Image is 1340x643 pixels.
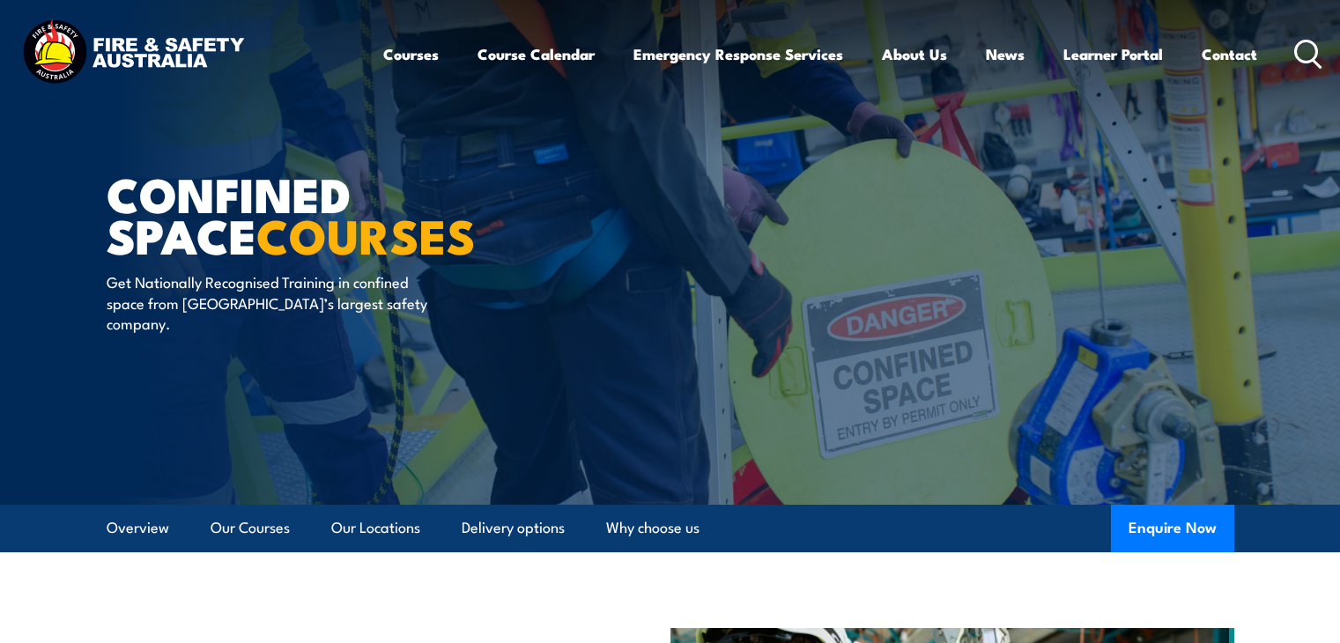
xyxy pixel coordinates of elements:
a: Why choose us [606,505,700,551]
a: Our Locations [331,505,420,551]
strong: COURSES [256,197,476,270]
h1: Confined Space [107,173,542,255]
a: Contact [1202,31,1257,78]
a: About Us [882,31,947,78]
a: News [986,31,1025,78]
button: Enquire Now [1111,505,1234,552]
a: Delivery options [462,505,565,551]
a: Courses [383,31,439,78]
a: Overview [107,505,169,551]
a: Learner Portal [1063,31,1163,78]
a: Course Calendar [478,31,595,78]
a: Emergency Response Services [633,31,843,78]
p: Get Nationally Recognised Training in confined space from [GEOGRAPHIC_DATA]’s largest safety comp... [107,271,428,333]
a: Our Courses [211,505,290,551]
